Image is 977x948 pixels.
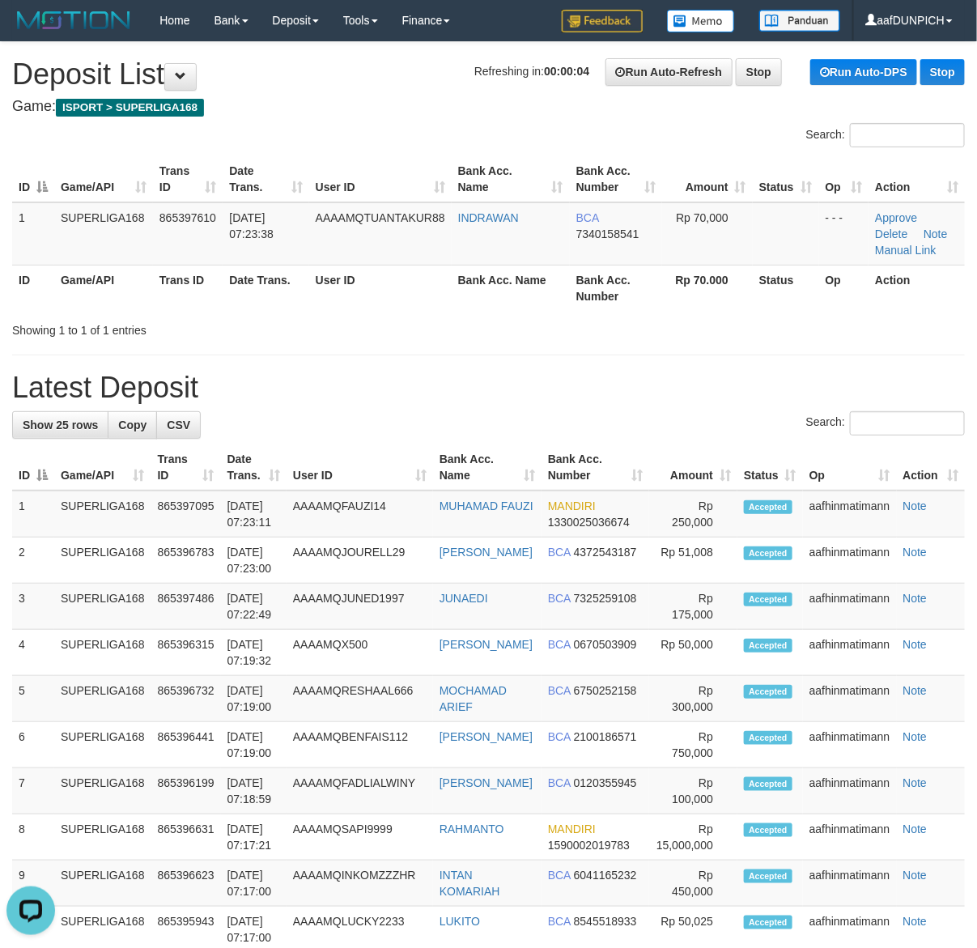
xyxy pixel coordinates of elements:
[542,444,649,491] th: Bank Acc. Number: activate to sort column ascending
[12,630,54,676] td: 4
[54,444,151,491] th: Game/API: activate to sort column ascending
[744,639,792,653] span: Accepted
[287,491,433,538] td: AAAAMQFAUZI14
[54,202,153,266] td: SUPERLIGA168
[819,202,869,266] td: - - -
[287,444,433,491] th: User ID: activate to sort column ascending
[576,211,599,224] span: BCA
[151,814,221,861] td: 865396631
[229,211,274,240] span: [DATE] 07:23:38
[151,444,221,491] th: Trans ID: activate to sort column ascending
[221,630,287,676] td: [DATE] 07:19:32
[440,684,507,713] a: MOCHAMAD ARIEF
[54,538,151,584] td: SUPERLIGA168
[151,538,221,584] td: 865396783
[897,444,966,491] th: Action: activate to sort column ascending
[574,592,637,605] span: Copy 7325259108 to clipboard
[903,869,928,882] a: Note
[287,630,433,676] td: AAAAMQX500
[440,638,533,651] a: [PERSON_NAME]
[924,227,948,240] a: Note
[903,776,928,789] a: Note
[803,861,897,907] td: aafhinmatimann
[223,265,308,311] th: Date Trans.
[759,10,840,32] img: panduan.png
[803,491,897,538] td: aafhinmatimann
[159,211,216,224] span: 865397610
[12,814,54,861] td: 8
[548,839,630,852] span: Copy 1590002019783 to clipboard
[12,156,54,202] th: ID: activate to sort column descending
[440,730,533,743] a: [PERSON_NAME]
[803,814,897,861] td: aafhinmatimann
[574,546,637,559] span: Copy 4372543187 to clipboard
[744,869,792,883] span: Accepted
[649,444,737,491] th: Amount: activate to sort column ascending
[548,500,596,512] span: MANDIRI
[56,99,204,117] span: ISPORT > SUPERLIGA168
[819,156,869,202] th: Op: activate to sort column ascending
[316,211,445,224] span: AAAAMQTUANTAKUR88
[548,638,571,651] span: BCA
[151,768,221,814] td: 865396199
[875,211,917,224] a: Approve
[108,411,157,439] a: Copy
[803,722,897,768] td: aafhinmatimann
[452,156,570,202] th: Bank Acc. Name: activate to sort column ascending
[744,546,792,560] span: Accepted
[12,265,54,311] th: ID
[810,59,917,85] a: Run Auto-DPS
[744,500,792,514] span: Accepted
[574,776,637,789] span: Copy 0120355945 to clipboard
[736,58,782,86] a: Stop
[903,915,928,928] a: Note
[806,411,965,436] label: Search:
[287,722,433,768] td: AAAAMQBENFAIS112
[23,419,98,431] span: Show 25 rows
[803,768,897,814] td: aafhinmatimann
[223,156,308,202] th: Date Trans.: activate to sort column ascending
[903,823,928,835] a: Note
[649,538,737,584] td: Rp 51,008
[440,500,533,512] a: MUHAMAD FAUZI
[156,411,201,439] a: CSV
[570,156,663,202] th: Bank Acc. Number: activate to sort column ascending
[151,630,221,676] td: 865396315
[12,58,965,91] h1: Deposit List
[474,65,589,78] span: Refreshing in:
[649,491,737,538] td: Rp 250,000
[548,776,571,789] span: BCA
[649,584,737,630] td: Rp 175,000
[221,722,287,768] td: [DATE] 07:19:00
[744,777,792,791] span: Accepted
[54,491,151,538] td: SUPERLIGA168
[54,814,151,861] td: SUPERLIGA168
[167,419,190,431] span: CSV
[548,592,571,605] span: BCA
[287,676,433,722] td: AAAAMQRESHAAL666
[803,444,897,491] th: Op: activate to sort column ascending
[287,538,433,584] td: AAAAMQJOURELL29
[452,265,570,311] th: Bank Acc. Name
[649,722,737,768] td: Rp 750,000
[574,915,637,928] span: Copy 8545518933 to clipboard
[440,776,533,789] a: [PERSON_NAME]
[221,861,287,907] td: [DATE] 07:17:00
[153,265,223,311] th: Trans ID
[819,265,869,311] th: Op
[440,823,504,835] a: RAHMANTO
[151,722,221,768] td: 865396441
[54,861,151,907] td: SUPERLIGA168
[753,156,819,202] th: Status: activate to sort column ascending
[548,915,571,928] span: BCA
[12,411,108,439] a: Show 25 rows
[667,10,735,32] img: Button%20Memo.svg
[54,630,151,676] td: SUPERLIGA168
[151,491,221,538] td: 865397095
[287,861,433,907] td: AAAAMQINKOMZZZHR
[12,538,54,584] td: 2
[12,861,54,907] td: 9
[544,65,589,78] strong: 00:00:04
[662,156,753,202] th: Amount: activate to sort column ascending
[151,861,221,907] td: 865396623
